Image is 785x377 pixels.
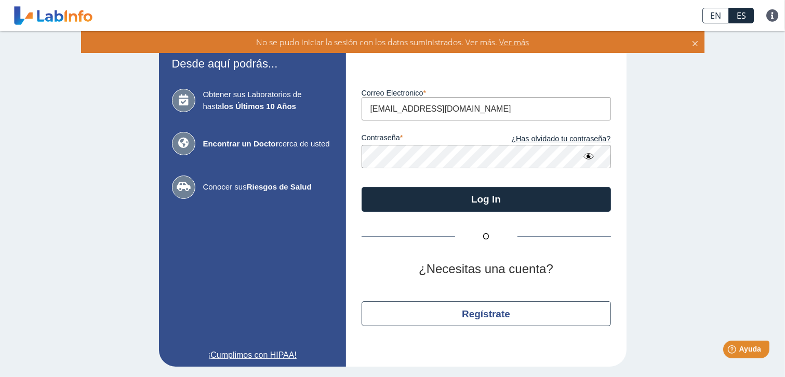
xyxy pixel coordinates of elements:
a: ¿Has olvidado tu contraseña? [486,133,611,145]
span: Conocer sus [203,181,333,193]
span: Obtener sus Laboratorios de hasta [203,89,333,112]
b: Encontrar un Doctor [203,139,279,148]
span: cerca de usted [203,138,333,150]
h3: Desde aquí podrás... [172,57,333,70]
a: EN [702,8,729,23]
span: Ver más [497,36,529,48]
b: los Últimos 10 Años [222,102,296,111]
a: ES [729,8,754,23]
span: No se pudo iniciar la sesión con los datos suministrados. Ver más. [256,36,497,48]
a: ¡Cumplimos con HIPAA! [172,349,333,361]
button: Regístrate [362,301,611,326]
h2: ¿Necesitas una cuenta? [362,262,611,277]
span: O [455,231,517,243]
label: Correo Electronico [362,89,611,97]
label: contraseña [362,133,486,145]
iframe: Help widget launcher [693,336,774,366]
button: Log In [362,187,611,212]
b: Riesgos de Salud [247,182,312,191]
